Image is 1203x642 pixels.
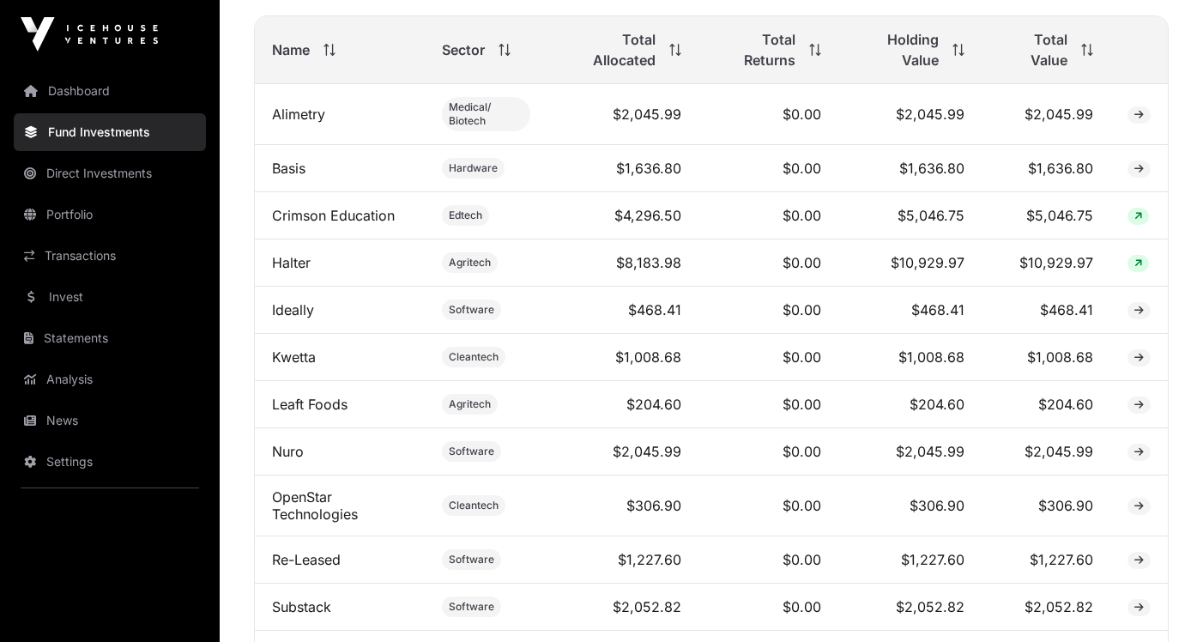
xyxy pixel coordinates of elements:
td: $204.60 [547,381,698,428]
span: Software [449,600,494,614]
td: $1,227.60 [547,536,698,584]
span: Cleantech [449,499,499,512]
td: $0.00 [698,239,838,287]
a: Statements [14,319,206,357]
a: Alimetry [272,106,325,123]
img: Icehouse Ventures Logo [21,17,158,51]
td: $2,045.99 [547,428,698,475]
a: Analysis [14,360,206,398]
td: $468.41 [838,287,981,334]
span: Hardware [449,161,498,175]
td: $0.00 [698,428,838,475]
td: $1,008.68 [547,334,698,381]
a: Ideally [272,301,314,318]
a: OpenStar Technologies [272,488,358,523]
span: Total Allocated [565,29,656,70]
td: $468.41 [547,287,698,334]
td: $0.00 [698,145,838,192]
td: $1,008.68 [982,334,1110,381]
td: $0.00 [698,475,838,536]
td: $2,045.99 [838,428,981,475]
td: $2,045.99 [982,84,1110,145]
td: $8,183.98 [547,239,698,287]
span: Name [272,39,310,60]
td: $1,636.80 [838,145,981,192]
td: $468.41 [982,287,1110,334]
a: Settings [14,443,206,481]
td: $2,045.99 [547,84,698,145]
td: $204.60 [982,381,1110,428]
a: Substack [272,598,331,615]
span: Sector [442,39,485,60]
td: $1,636.80 [982,145,1110,192]
td: $10,929.97 [982,239,1110,287]
span: Cleantech [449,350,499,364]
a: Kwetta [272,348,316,366]
span: Software [449,303,494,317]
span: Agritech [449,256,491,270]
td: $1,227.60 [982,536,1110,584]
a: Direct Investments [14,154,206,192]
td: $306.90 [838,475,981,536]
td: $5,046.75 [982,192,1110,239]
a: Dashboard [14,72,206,110]
span: Agritech [449,397,491,411]
span: Software [449,553,494,566]
td: $0.00 [698,334,838,381]
td: $5,046.75 [838,192,981,239]
td: $306.90 [982,475,1110,536]
span: Software [449,445,494,458]
td: $0.00 [698,381,838,428]
td: $2,045.99 [982,428,1110,475]
a: Crimson Education [272,207,395,224]
span: Total Returns [716,29,795,70]
td: $306.90 [547,475,698,536]
a: Fund Investments [14,113,206,151]
td: $0.00 [698,192,838,239]
a: Transactions [14,237,206,275]
td: $2,052.82 [838,584,981,631]
a: Nuro [272,443,304,460]
td: $2,052.82 [982,584,1110,631]
span: Edtech [449,209,482,222]
td: $204.60 [838,381,981,428]
td: $2,052.82 [547,584,698,631]
a: Leaft Foods [272,396,348,413]
a: Invest [14,278,206,316]
td: $10,929.97 [838,239,981,287]
td: $2,045.99 [838,84,981,145]
a: Halter [272,254,311,271]
td: $1,227.60 [838,536,981,584]
span: Total Value [999,29,1067,70]
td: $0.00 [698,287,838,334]
td: $0.00 [698,84,838,145]
td: $0.00 [698,584,838,631]
span: Holding Value [855,29,938,70]
a: News [14,402,206,439]
span: Medical/ Biotech [449,100,524,128]
a: Basis [272,160,305,177]
a: Re-Leased [272,551,341,568]
td: $1,008.68 [838,334,981,381]
iframe: Chat Widget [1117,560,1203,642]
td: $4,296.50 [547,192,698,239]
a: Portfolio [14,196,206,233]
td: $1,636.80 [547,145,698,192]
td: $0.00 [698,536,838,584]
